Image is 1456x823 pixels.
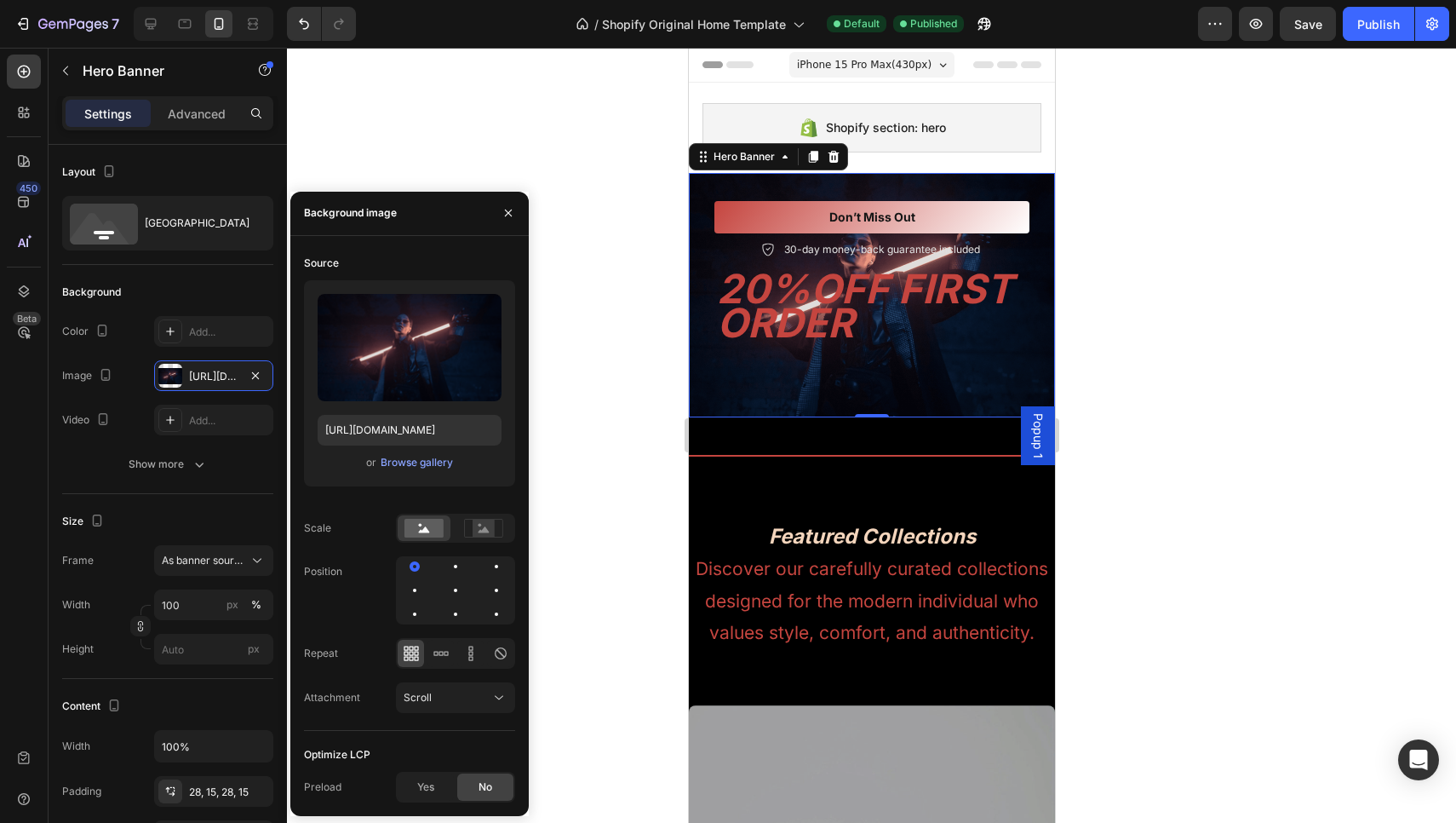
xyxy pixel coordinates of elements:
[62,409,113,432] div: Video
[62,320,112,343] div: Color
[1343,7,1414,41] button: Publish
[83,60,227,81] p: Hero Banner
[154,545,273,576] button: As banner source
[318,415,502,446] input: https://example.com/image.jpg
[304,690,360,705] div: Attachment
[479,780,492,795] span: No
[602,15,786,33] span: Shopify Original Home Template
[62,739,90,754] div: Width
[396,682,515,713] button: Scroll
[251,597,261,613] div: %
[112,14,119,34] p: 7
[226,597,238,613] div: px
[189,325,269,340] div: Add...
[304,747,370,763] div: Optimize LCP
[318,294,502,401] img: preview-image
[1357,15,1400,33] div: Publish
[189,785,269,800] div: 28, 15, 28, 15
[380,454,454,471] button: Browse gallery
[189,369,238,384] div: [URL][DOMAIN_NAME]
[16,181,41,195] div: 450
[62,553,94,568] label: Frame
[1280,7,1336,41] button: Save
[304,256,339,271] div: Source
[366,452,376,473] span: or
[304,521,331,536] div: Scale
[155,731,272,762] input: Auto
[129,456,208,473] div: Show more
[62,285,121,300] div: Background
[404,691,432,704] span: Scroll
[246,595,267,615] button: px
[417,780,434,795] span: Yes
[287,7,356,41] div: Undo/Redo
[13,312,41,325] div: Beta
[162,553,245,568] span: As banner source
[1398,740,1439,780] div: Open Intercom Messenger
[304,780,341,795] div: Preload
[62,161,119,184] div: Layout
[381,455,453,470] div: Browse gallery
[248,642,260,655] span: px
[62,365,116,388] div: Image
[7,7,127,41] button: 7
[62,510,107,533] div: Size
[689,48,1055,823] iframe: Design area
[168,105,226,123] p: Advanced
[594,15,599,33] span: /
[84,105,132,123] p: Settings
[844,16,880,32] span: Default
[304,564,342,579] div: Position
[62,695,124,718] div: Content
[304,205,397,221] div: Background image
[154,590,273,620] input: px%
[62,784,101,799] div: Padding
[62,449,273,480] button: Show more
[154,634,273,665] input: px
[62,642,94,657] label: Height
[145,204,249,243] div: [GEOGRAPHIC_DATA]
[1294,17,1322,32] span: Save
[222,595,243,615] button: %
[304,646,338,661] div: Repeat
[910,16,957,32] span: Published
[189,413,269,429] div: Add...
[62,597,90,613] label: Width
